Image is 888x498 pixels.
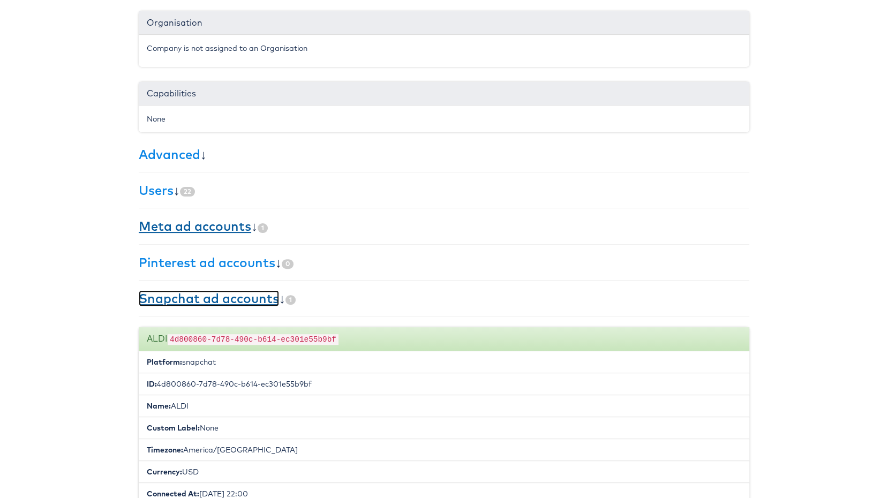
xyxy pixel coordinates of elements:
a: Meta ad accounts [139,218,251,234]
b: Name: [147,401,171,411]
span: 1 [285,295,296,305]
li: USD [139,461,749,483]
b: ID: [147,379,157,389]
li: None [139,417,749,439]
div: ALDI [139,327,749,351]
li: 4d800860-7d78-490c-b614-ec301e55b9bf [139,373,749,395]
b: Custom Label: [147,423,200,433]
p: Company is not assigned to an Organisation [147,43,741,54]
b: Timezone: [147,445,183,455]
h3: ↓ [139,147,749,161]
a: Users [139,182,174,198]
b: Currency: [147,467,182,477]
div: None [147,114,741,124]
a: Advanced [139,146,200,162]
div: Organisation [139,11,749,35]
h3: ↓ [139,291,749,305]
span: 22 [180,187,195,197]
li: snapchat [139,351,749,373]
h3: ↓ [139,255,749,269]
a: Pinterest ad accounts [139,254,275,270]
li: ALDI [139,395,749,417]
b: Platform: [147,357,182,367]
li: America/[GEOGRAPHIC_DATA] [139,439,749,461]
a: Snapchat ad accounts [139,290,279,306]
div: Capabilities [139,82,749,105]
h3: ↓ [139,219,749,233]
span: 0 [282,259,294,269]
code: 4d800860-7d78-490c-b614-ec301e55b9bf [168,334,338,345]
span: 1 [258,223,268,233]
h3: ↓ [139,183,749,197]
